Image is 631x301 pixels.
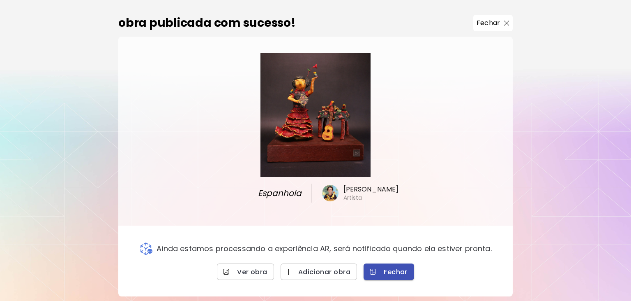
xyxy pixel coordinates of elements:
[157,244,492,253] p: Ainda estamos processando a experiência AR, será notificado quando ela estiver pronta.
[287,268,350,276] span: Adicionar obra
[118,14,296,32] h2: obra publicada com sucesso!
[370,268,408,276] span: Fechar
[245,187,302,199] span: Espanhola
[217,264,274,280] a: Ver obra
[260,53,370,177] img: large.webp
[343,194,362,201] h6: Artista
[223,268,267,276] span: Ver obra
[343,185,399,194] h6: [PERSON_NAME]
[281,264,357,280] button: Adicionar obra
[364,264,414,280] button: Fechar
